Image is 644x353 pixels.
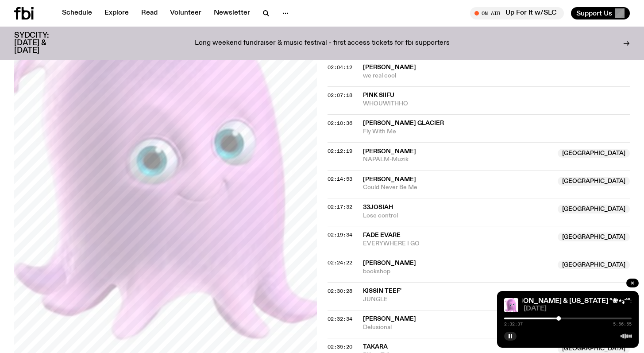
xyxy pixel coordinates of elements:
[328,65,352,70] button: 02:04:12
[524,306,632,312] span: [DATE]
[328,92,352,99] span: 02:07:18
[363,323,630,332] span: Delusional
[363,240,553,248] span: EVERYWHERE I GO
[558,260,630,269] span: [GEOGRAPHIC_DATA]
[328,147,352,155] span: 02:12:19
[363,148,416,155] span: [PERSON_NAME]
[363,295,630,304] span: JUNGLE
[328,149,352,154] button: 02:12:19
[208,7,255,19] a: Newsletter
[363,268,553,276] span: bookshop
[363,288,401,294] span: kissin teef'
[136,7,163,19] a: Read
[363,100,630,108] span: WHOUWITHHO
[363,92,394,98] span: Pink Siifu
[328,259,352,266] span: 02:24:22
[613,322,632,326] span: 5:56:55
[328,233,352,237] button: 02:19:34
[363,128,630,136] span: Fly With Me
[328,203,352,210] span: 02:17:32
[328,287,352,295] span: 02:30:28
[328,343,352,350] span: 02:35:20
[504,298,518,312] img: An animated image of a pink squid named pearl from Nemo.
[363,72,630,80] span: we real cool
[571,7,630,19] button: Support Us
[195,39,450,47] p: Long weekend fundraiser & music festival - first access tickets for fbi supporters
[441,298,636,305] a: The Allnighter with [PERSON_NAME] & [US_STATE] °❀⋆.ೃ࿔*:･
[363,155,553,164] span: NAPALM-Muzik
[328,315,352,322] span: 02:32:34
[328,260,352,265] button: 02:24:22
[328,231,352,238] span: 02:19:34
[328,121,352,126] button: 02:10:36
[328,177,352,182] button: 02:14:53
[328,120,352,127] span: 02:10:36
[165,7,207,19] a: Volunteer
[57,7,97,19] a: Schedule
[558,205,630,213] span: [GEOGRAPHIC_DATA]
[363,316,416,322] span: [PERSON_NAME]
[363,204,393,210] span: 33josiah
[363,212,553,220] span: Lose control
[328,205,352,209] button: 02:17:32
[99,7,134,19] a: Explore
[576,9,612,17] span: Support Us
[363,183,553,192] span: Could Never Be Me
[363,232,401,238] span: FADE EVARE
[363,344,388,350] span: Takara
[328,175,352,182] span: 02:14:53
[363,64,416,70] span: [PERSON_NAME]
[328,345,352,349] button: 02:35:20
[363,260,416,266] span: [PERSON_NAME]
[504,322,523,326] span: 2:32:37
[14,32,71,54] h3: SYDCITY: [DATE] & [DATE]
[363,120,444,126] span: [PERSON_NAME] Glacier
[328,64,352,71] span: 02:04:12
[328,93,352,98] button: 02:07:18
[363,176,416,182] span: [PERSON_NAME]
[328,289,352,294] button: 02:30:28
[328,317,352,322] button: 02:32:34
[558,177,630,186] span: [GEOGRAPHIC_DATA]
[558,149,630,158] span: [GEOGRAPHIC_DATA]
[558,233,630,241] span: [GEOGRAPHIC_DATA]
[470,7,564,19] button: On AirUp For It w/SLC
